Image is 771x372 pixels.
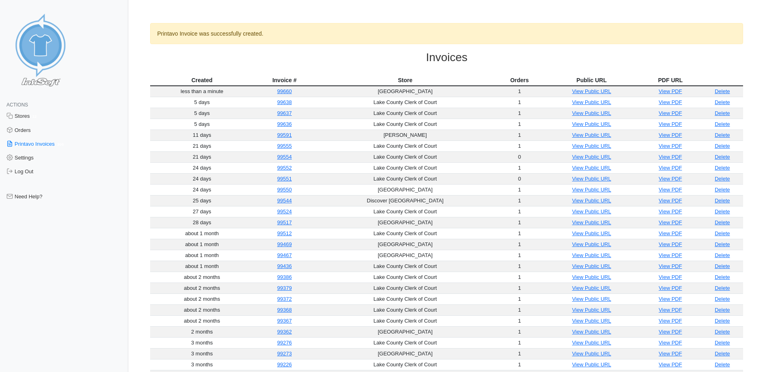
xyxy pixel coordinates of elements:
a: Delete [715,198,730,204]
a: View Public URL [572,110,611,116]
td: 1 [495,315,544,326]
td: 27 days [150,206,253,217]
a: View PDF [659,132,682,138]
a: 99591 [277,132,292,138]
a: Delete [715,318,730,324]
td: 1 [495,293,544,304]
a: View Public URL [572,252,611,258]
a: View Public URL [572,176,611,182]
td: about 1 month [150,250,253,261]
td: 1 [495,195,544,206]
a: 99550 [277,187,292,193]
a: View PDF [659,329,682,335]
a: Delete [715,121,730,127]
td: about 1 month [150,228,253,239]
a: View Public URL [572,307,611,313]
td: 1 [495,130,544,140]
a: 99226 [277,361,292,368]
a: 99555 [277,143,292,149]
a: Delete [715,351,730,357]
td: Discover [GEOGRAPHIC_DATA] [315,195,495,206]
a: Delete [715,329,730,335]
a: 99660 [277,88,292,94]
td: about 2 months [150,272,253,283]
a: Delete [715,340,730,346]
a: Delete [715,263,730,269]
th: Orders [495,75,544,86]
td: Lake County Clerk of Court [315,293,495,304]
td: 1 [495,206,544,217]
td: 5 days [150,108,253,119]
td: 11 days [150,130,253,140]
a: View PDF [659,176,682,182]
a: View Public URL [572,230,611,236]
a: Delete [715,110,730,116]
td: 1 [495,239,544,250]
a: View PDF [659,230,682,236]
td: about 2 months [150,315,253,326]
a: View PDF [659,110,682,116]
a: 99551 [277,176,292,182]
a: View Public URL [572,165,611,171]
th: Created [150,75,253,86]
a: View Public URL [572,329,611,335]
td: [GEOGRAPHIC_DATA] [315,86,495,97]
a: View PDF [659,208,682,215]
td: Lake County Clerk of Court [315,337,495,348]
a: View PDF [659,252,682,258]
span: 12 [30,113,40,120]
a: View PDF [659,143,682,149]
td: 1 [495,304,544,315]
a: View PDF [659,88,682,94]
div: Printavo Invoice was successfully created. [150,23,743,44]
td: 1 [495,348,544,359]
td: 3 months [150,348,253,359]
a: Delete [715,88,730,94]
h3: Invoices [150,51,743,64]
a: 99362 [277,329,292,335]
td: 0 [495,151,544,162]
th: PDF URL [639,75,701,86]
a: View PDF [659,121,682,127]
a: 99554 [277,154,292,160]
a: View PDF [659,307,682,313]
td: [GEOGRAPHIC_DATA] [315,217,495,228]
td: Lake County Clerk of Court [315,304,495,315]
td: 1 [495,359,544,370]
a: Delete [715,219,730,225]
td: 5 days [150,119,253,130]
td: 2 months [150,326,253,337]
a: View Public URL [572,361,611,368]
td: 24 days [150,173,253,184]
td: Lake County Clerk of Court [315,119,495,130]
a: View Public URL [572,99,611,105]
td: 5 days [150,97,253,108]
td: Lake County Clerk of Court [315,162,495,173]
td: Lake County Clerk of Court [315,261,495,272]
a: View Public URL [572,274,611,280]
a: 99372 [277,296,292,302]
th: Public URL [544,75,639,86]
a: 99436 [277,263,292,269]
td: Lake County Clerk of Court [315,228,495,239]
td: 1 [495,97,544,108]
td: Lake County Clerk of Court [315,173,495,184]
td: 24 days [150,162,253,173]
a: View PDF [659,340,682,346]
td: 1 [495,140,544,151]
a: 99467 [277,252,292,258]
a: View PDF [659,263,682,269]
a: 99637 [277,110,292,116]
a: 99469 [277,241,292,247]
a: 99636 [277,121,292,127]
td: about 2 months [150,283,253,293]
a: View Public URL [572,263,611,269]
td: Lake County Clerk of Court [315,151,495,162]
a: View Public URL [572,318,611,324]
a: Delete [715,154,730,160]
td: less than a minute [150,86,253,97]
a: View Public URL [572,219,611,225]
span: 305 [55,141,66,148]
td: 21 days [150,140,253,151]
a: View Public URL [572,208,611,215]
